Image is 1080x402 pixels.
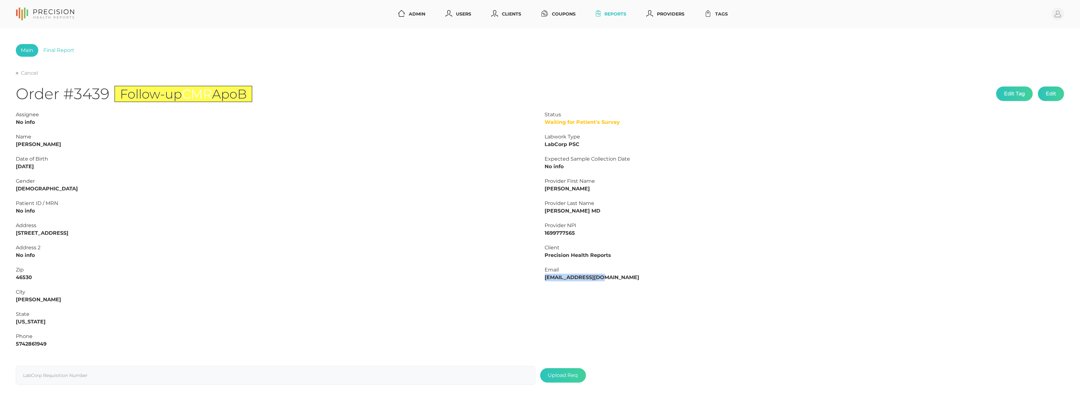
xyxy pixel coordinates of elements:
[16,141,61,147] strong: [PERSON_NAME]
[16,333,535,340] div: Phone
[545,252,611,258] strong: Precision Health Reports
[16,266,535,274] div: Zip
[16,155,535,163] div: Date of Birth
[16,44,38,57] a: Main
[396,8,428,20] a: Admin
[16,119,35,125] strong: No info
[16,297,61,303] strong: [PERSON_NAME]
[16,177,535,185] div: Gender
[16,310,535,318] div: State
[545,163,564,169] strong: No info
[545,274,640,280] strong: [EMAIL_ADDRESS][DOMAIN_NAME]
[545,141,580,147] strong: LabCorp PSC
[644,8,687,20] a: Providers
[38,44,79,57] a: Final Report
[16,163,34,169] strong: [DATE]
[16,366,535,385] input: LabCorp Requisition Number
[545,119,620,125] span: Waiting for Patient's Survey
[545,177,1064,185] div: Provider First Name
[16,111,535,118] div: Assignee
[545,266,1064,274] div: Email
[16,288,535,296] div: City
[16,200,535,207] div: Patient ID / MRN
[16,319,46,325] strong: [US_STATE]
[182,86,212,102] span: CMR
[16,244,535,252] div: Address 2
[545,111,1064,118] div: Status
[996,86,1033,101] button: Edit Tag
[16,252,35,258] strong: No info
[539,8,578,20] a: Coupons
[16,230,68,236] strong: [STREET_ADDRESS]
[702,8,730,20] a: Tags
[545,244,1064,252] div: Client
[545,186,590,192] strong: [PERSON_NAME]
[212,86,247,102] span: ApoB
[545,155,1064,163] div: Expected Sample Collection Date
[540,368,586,383] span: Upload Req
[16,222,535,229] div: Address
[1038,86,1064,101] button: Edit
[16,341,47,347] strong: 5742861949
[16,274,32,280] strong: 46530
[593,8,629,20] a: Reports
[545,222,1064,229] div: Provider NPI
[489,8,524,20] a: Clients
[545,200,1064,207] div: Provider Last Name
[16,186,78,192] strong: [DEMOGRAPHIC_DATA]
[16,133,535,141] div: Name
[545,230,575,236] strong: 1699777565
[16,85,252,103] h1: Order #3439
[120,86,182,102] span: Follow-up
[16,70,38,76] a: Cancel
[545,208,601,214] strong: [PERSON_NAME] MD
[443,8,474,20] a: Users
[545,133,1064,141] div: Labwork Type
[16,208,35,214] strong: No info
